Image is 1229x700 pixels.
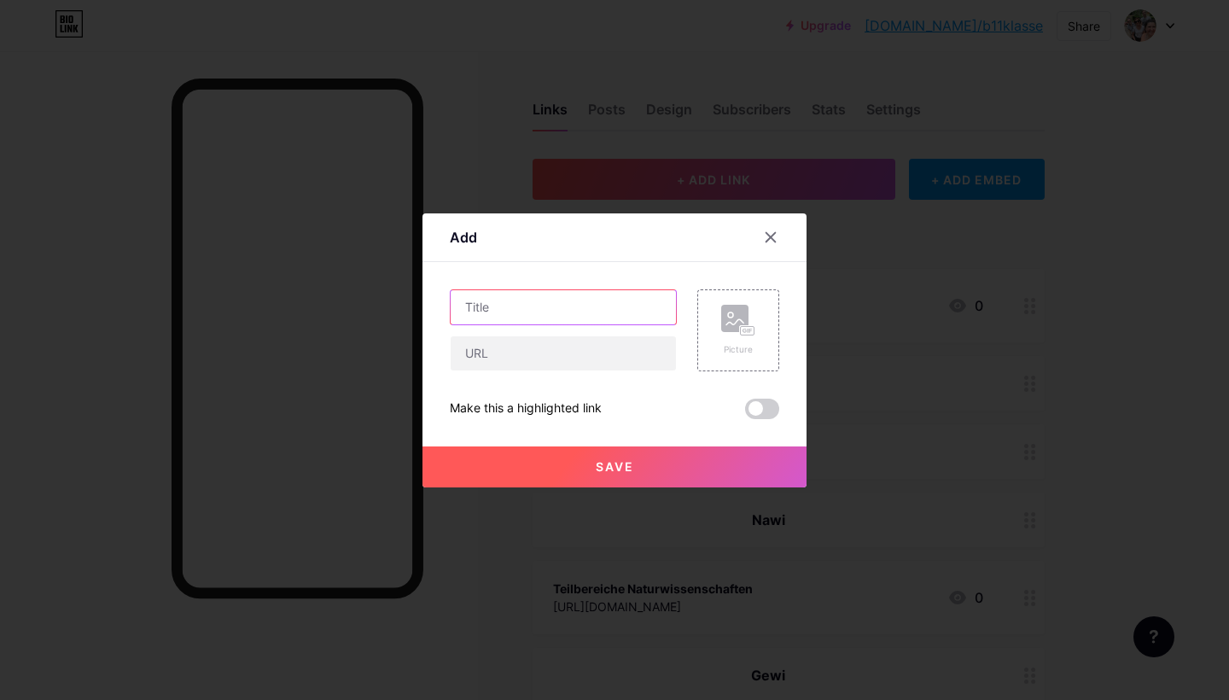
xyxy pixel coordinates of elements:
[721,343,755,356] div: Picture
[450,399,602,419] div: Make this a highlighted link
[451,290,676,324] input: Title
[596,459,634,474] span: Save
[450,227,477,248] div: Add
[422,446,807,487] button: Save
[451,336,676,370] input: URL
